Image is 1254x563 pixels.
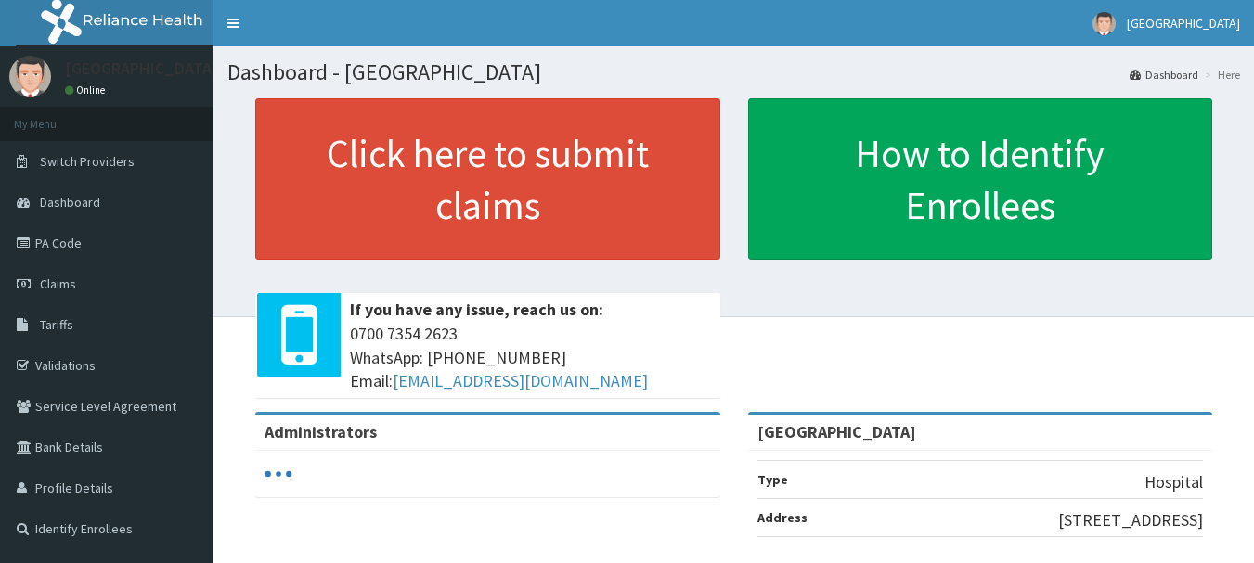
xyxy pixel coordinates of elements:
[748,98,1213,260] a: How to Identify Enrollees
[9,56,51,97] img: User Image
[1200,67,1240,83] li: Here
[350,322,711,393] span: 0700 7354 2623 WhatsApp: [PHONE_NUMBER] Email:
[265,421,377,442] b: Administrators
[265,460,292,488] svg: audio-loading
[757,471,788,488] b: Type
[40,316,73,333] span: Tariffs
[1127,15,1240,32] span: [GEOGRAPHIC_DATA]
[1130,67,1198,83] a: Dashboard
[1092,12,1116,35] img: User Image
[255,98,720,260] a: Click here to submit claims
[227,60,1240,84] h1: Dashboard - [GEOGRAPHIC_DATA]
[350,299,603,320] b: If you have any issue, reach us on:
[65,60,218,77] p: [GEOGRAPHIC_DATA]
[65,83,110,96] a: Online
[1058,508,1203,532] p: [STREET_ADDRESS]
[757,421,916,442] strong: [GEOGRAPHIC_DATA]
[1144,470,1203,494] p: Hospital
[40,153,135,170] span: Switch Providers
[40,275,76,292] span: Claims
[757,509,808,526] b: Address
[393,370,648,391] a: [EMAIL_ADDRESS][DOMAIN_NAME]
[40,194,100,211] span: Dashboard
